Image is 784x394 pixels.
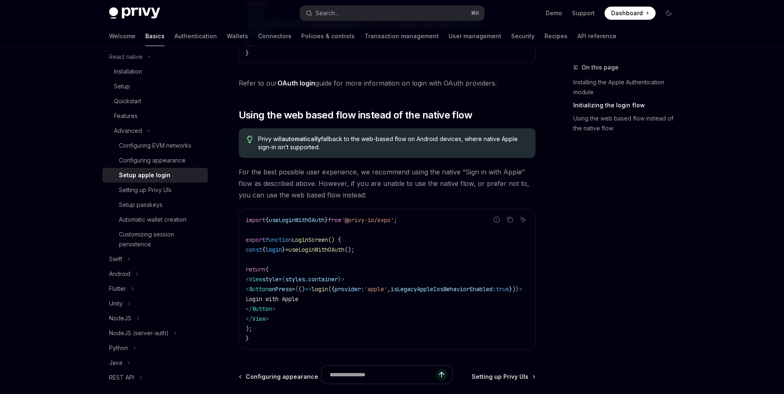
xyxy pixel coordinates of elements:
a: Configuring appearance [102,153,208,168]
span: < [246,285,249,293]
button: Swift [102,252,135,267]
a: Policies & controls [301,26,355,46]
a: Demo [546,9,562,17]
span: ( [265,266,269,273]
div: Automatic wallet creation [119,215,186,225]
a: Authentication [174,26,217,46]
a: API reference [577,26,616,46]
button: Android [102,267,143,281]
span: import [246,216,265,224]
a: Features [102,109,208,123]
span: View [252,315,265,322]
a: Initializing the login flow [573,99,682,112]
span: Privy will fallback to the web-based flow on Android devices, where native Apple sign-in isn’t su... [258,135,527,151]
span: useLoginWithOAuth [288,246,344,253]
a: Configuring EVM networks [102,138,208,153]
span: container [308,276,338,283]
span: styles [285,276,305,283]
a: Security [511,26,535,46]
a: User management [449,26,501,46]
span: Button [249,285,269,293]
div: NodeJS [109,313,131,323]
span: const [246,246,262,253]
span: } [246,49,249,57]
a: Using the web based flow instead of the native flow [573,112,682,135]
span: function [265,236,292,243]
span: }) [509,285,516,293]
span: ; [394,216,397,224]
a: Installing the Apple Authentication module [573,76,682,99]
span: } [282,246,285,253]
div: Python [109,343,128,353]
span: > [265,315,269,322]
svg: Tip [247,136,253,143]
span: style [262,276,279,283]
span: > [272,305,275,313]
span: } [338,276,341,283]
div: Customizing session persistence [119,229,203,249]
a: Setup apple login [102,168,208,183]
a: Customizing session persistence [102,227,208,252]
a: Transaction management [365,26,439,46]
a: Connectors [258,26,291,46]
span: export [246,236,265,243]
a: Wallets [227,26,248,46]
span: { [282,276,285,283]
span: isLegacyAppleIosBehaviorEnabled: [391,285,496,293]
span: 'apple' [364,285,387,293]
button: Report incorrect code [491,214,502,225]
span: { [265,216,269,224]
a: Setup passkeys [102,197,208,212]
span: </ [246,315,252,322]
span: LoginScreen [292,236,328,243]
span: () [298,285,305,293]
button: Search...⌘K [300,6,484,21]
img: dark logo [109,7,160,19]
span: ); [246,325,252,332]
a: Basics [145,26,165,46]
span: For the best possible user experience, we recommend using the native “Sign in with Apple” flow as... [239,166,535,201]
span: login [312,285,328,293]
a: Recipes [544,26,568,46]
div: Setup [114,81,130,91]
span: = [292,285,295,293]
div: NodeJS (server-auth) [109,328,169,338]
div: Setup apple login [119,170,170,180]
span: Button [252,305,272,313]
a: Installation [102,64,208,79]
span: > [519,285,522,293]
div: Flutter [109,284,126,294]
button: Java [102,355,135,370]
div: Swift [109,254,122,264]
div: Setting up Privy UIs [119,185,172,195]
span: = [285,246,288,253]
div: Setup passkeys [119,200,163,210]
div: Android [109,269,130,279]
div: Quickstart [114,96,141,106]
a: OAuth login [277,79,315,88]
button: Advanced [102,123,154,138]
button: Send message [436,369,447,380]
span: < [246,276,249,283]
span: (); [344,246,354,253]
span: '@privy-io/expo' [341,216,394,224]
div: Java [109,358,122,368]
span: { [262,246,265,253]
span: return [246,266,265,273]
input: Ask a question... [330,366,436,384]
a: Setup [102,79,208,94]
span: provider: [335,285,364,293]
span: View [249,276,262,283]
span: true [496,285,509,293]
span: } [325,216,328,224]
button: NodeJS [102,311,144,326]
button: Flutter [102,281,138,296]
div: Installation [114,67,142,76]
button: REST API [102,370,147,385]
span: Using the web based flow instead of the native flow [239,109,472,122]
button: Toggle dark mode [662,7,675,20]
span: { [295,285,298,293]
span: () { [328,236,341,243]
a: Quickstart [102,94,208,109]
strong: automatically [281,135,321,142]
